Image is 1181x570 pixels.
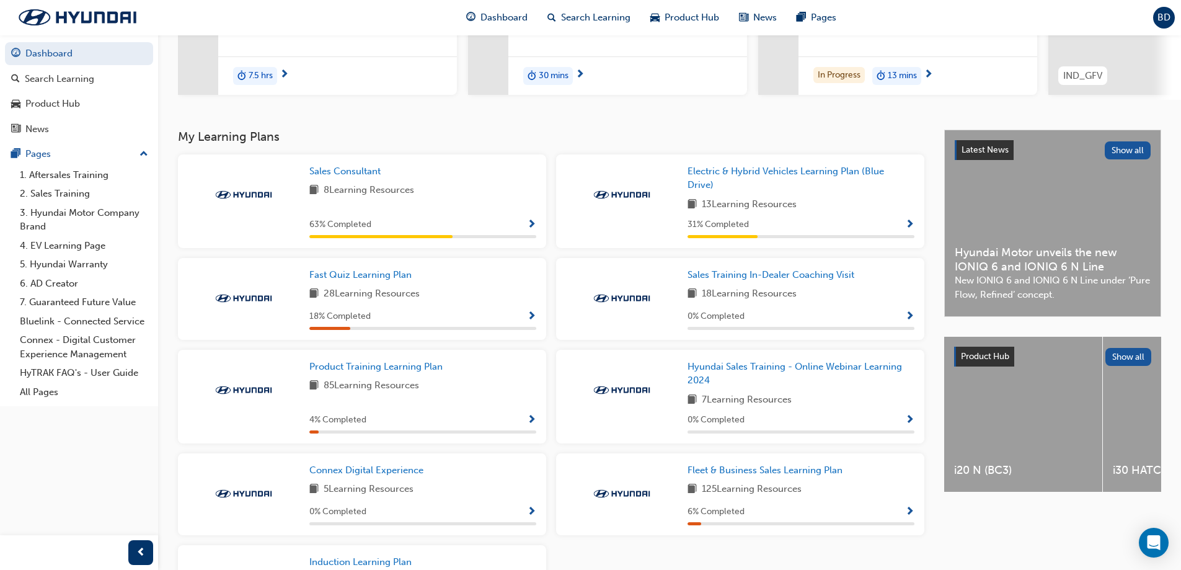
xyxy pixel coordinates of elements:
[309,164,386,179] a: Sales Consultant
[739,10,748,25] span: news-icon
[25,147,51,161] div: Pages
[5,143,153,166] button: Pages
[665,11,719,25] span: Product Hub
[955,140,1151,160] a: Latest NewsShow all
[729,5,787,30] a: news-iconNews
[309,505,366,519] span: 0 % Completed
[324,287,420,302] span: 28 Learning Resources
[25,72,94,86] div: Search Learning
[688,269,854,280] span: Sales Training In-Dealer Coaching Visit
[547,10,556,25] span: search-icon
[688,482,697,497] span: book-icon
[688,268,859,282] a: Sales Training In-Dealer Coaching Visit
[797,10,806,25] span: pages-icon
[588,384,656,396] img: Trak
[178,130,924,144] h3: My Learning Plans
[309,268,417,282] a: Fast Quiz Learning Plan
[905,217,914,233] button: Show Progress
[15,383,153,402] a: All Pages
[309,378,319,394] span: book-icon
[15,312,153,331] a: Bluelink - Connected Service
[6,4,149,30] img: Trak
[944,130,1161,317] a: Latest NewsShow allHyundai Motor unveils the new IONIQ 6 and IONIQ 6 N LineNew IONIQ 6 and IONIQ ...
[955,246,1151,274] span: Hyundai Motor unveils the new IONIQ 6 and IONIQ 6 N Line
[309,287,319,302] span: book-icon
[11,149,20,160] span: pages-icon
[15,203,153,236] a: 3. Hyundai Motor Company Brand
[309,482,319,497] span: book-icon
[527,504,536,520] button: Show Progress
[324,183,414,198] span: 8 Learning Resources
[309,465,423,476] span: Connex Digital Experience
[811,11,836,25] span: Pages
[309,309,371,324] span: 18 % Completed
[309,555,417,569] a: Induction Learning Plan
[210,189,278,201] img: Trak
[954,347,1151,367] a: Product HubShow all
[688,197,697,213] span: book-icon
[136,545,146,561] span: prev-icon
[309,183,319,198] span: book-icon
[588,488,656,500] img: Trak
[688,393,697,408] span: book-icon
[688,164,914,192] a: Electric & Hybrid Vehicles Learning Plan (Blue Drive)
[11,74,20,85] span: search-icon
[1157,11,1170,25] span: BD
[309,269,412,280] span: Fast Quiz Learning Plan
[324,482,414,497] span: 5 Learning Resources
[702,287,797,302] span: 18 Learning Resources
[480,11,528,25] span: Dashboard
[640,5,729,30] a: car-iconProduct Hub
[924,69,933,81] span: next-icon
[905,507,914,518] span: Show Progress
[961,351,1009,362] span: Product Hub
[249,69,273,83] span: 7.5 hrs
[588,292,656,305] img: Trak
[527,220,536,231] span: Show Progress
[25,122,49,136] div: News
[954,463,1092,478] span: i20 N (BC3)
[11,48,20,60] span: guage-icon
[15,236,153,256] a: 4. EV Learning Page
[688,360,914,388] a: Hyundai Sales Training - Online Webinar Learning 2024
[5,68,153,91] a: Search Learning
[15,166,153,185] a: 1. Aftersales Training
[237,68,246,84] span: duration-icon
[688,413,745,427] span: 0 % Completed
[688,361,902,386] span: Hyundai Sales Training - Online Webinar Learning 2024
[309,556,412,568] span: Induction Learning Plan
[539,69,568,83] span: 30 mins
[537,5,640,30] a: search-iconSearch Learning
[1139,528,1169,558] div: Open Intercom Messenger
[962,145,1009,155] span: Latest News
[466,10,475,25] span: guage-icon
[11,124,20,135] span: news-icon
[527,415,536,426] span: Show Progress
[688,505,745,519] span: 6 % Completed
[528,68,536,84] span: duration-icon
[688,166,884,191] span: Electric & Hybrid Vehicles Learning Plan (Blue Drive)
[15,255,153,274] a: 5. Hyundai Warranty
[955,274,1151,301] span: New IONIQ 6 and IONIQ 6 N Line under ‘Pure Flow, Refined’ concept.
[1105,348,1152,366] button: Show all
[324,378,419,394] span: 85 Learning Resources
[813,67,865,84] div: In Progress
[702,393,792,408] span: 7 Learning Resources
[309,413,366,427] span: 4 % Completed
[787,5,846,30] a: pages-iconPages
[210,292,278,305] img: Trak
[1105,141,1151,159] button: Show all
[561,11,630,25] span: Search Learning
[210,384,278,396] img: Trak
[5,40,153,143] button: DashboardSearch LearningProduct HubNews
[139,146,148,163] span: up-icon
[905,412,914,428] button: Show Progress
[888,69,917,83] span: 13 mins
[15,184,153,203] a: 2. Sales Training
[944,337,1102,492] a: i20 N (BC3)
[309,166,381,177] span: Sales Consultant
[905,311,914,323] span: Show Progress
[527,311,536,323] span: Show Progress
[456,5,537,30] a: guage-iconDashboard
[5,42,153,65] a: Dashboard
